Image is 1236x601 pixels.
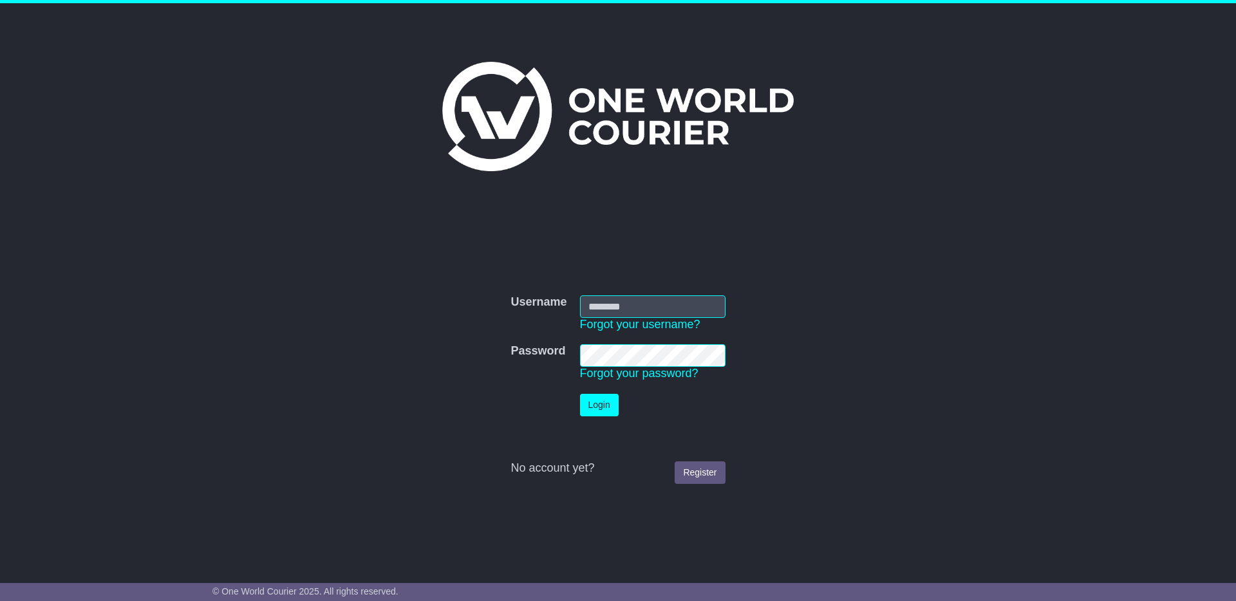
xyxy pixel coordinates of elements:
a: Register [675,461,725,484]
div: No account yet? [510,461,725,476]
button: Login [580,394,619,416]
img: One World [442,62,794,171]
label: Username [510,295,566,310]
a: Forgot your username? [580,318,700,331]
a: Forgot your password? [580,367,698,380]
span: © One World Courier 2025. All rights reserved. [212,586,398,596]
label: Password [510,344,565,358]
